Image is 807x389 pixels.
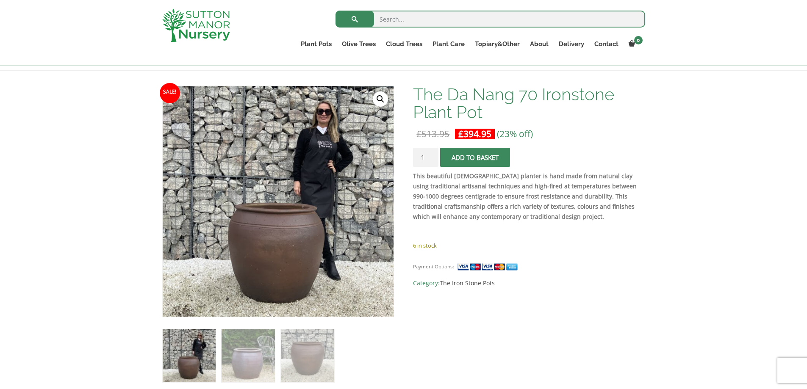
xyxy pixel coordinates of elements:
a: Olive Trees [337,38,381,50]
span: £ [458,128,463,140]
input: Search... [336,11,645,28]
img: logo [162,8,230,42]
a: Cloud Trees [381,38,427,50]
span: Category: [413,278,645,288]
span: 0 [634,36,643,44]
a: About [525,38,554,50]
a: Plant Care [427,38,470,50]
img: The Da Nang 70 Ironstone Plant Pot - Image 2 [222,329,275,382]
span: (23% off) [497,128,533,140]
span: Sale! [160,83,180,103]
a: Plant Pots [296,38,337,50]
strong: This beautiful [DEMOGRAPHIC_DATA] planter is hand made from natural clay using traditional artisa... [413,172,637,221]
button: Add to basket [440,148,510,167]
a: View full-screen image gallery [373,91,388,107]
a: Delivery [554,38,589,50]
h1: The Da Nang 70 Ironstone Plant Pot [413,86,645,121]
a: 0 [624,38,645,50]
input: Product quantity [413,148,438,167]
p: 6 in stock [413,240,645,251]
a: Contact [589,38,624,50]
img: payment supported [457,262,521,271]
small: Payment Options: [413,263,454,270]
img: The Da Nang 70 Ironstone Plant Pot - Image 3 [281,329,334,382]
img: The Da Nang 70 Ironstone Plant Pot [163,329,216,382]
a: Topiary&Other [470,38,525,50]
span: £ [416,128,422,140]
a: The Iron Stone Pots [440,279,495,287]
bdi: 394.95 [458,128,491,140]
bdi: 513.95 [416,128,449,140]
